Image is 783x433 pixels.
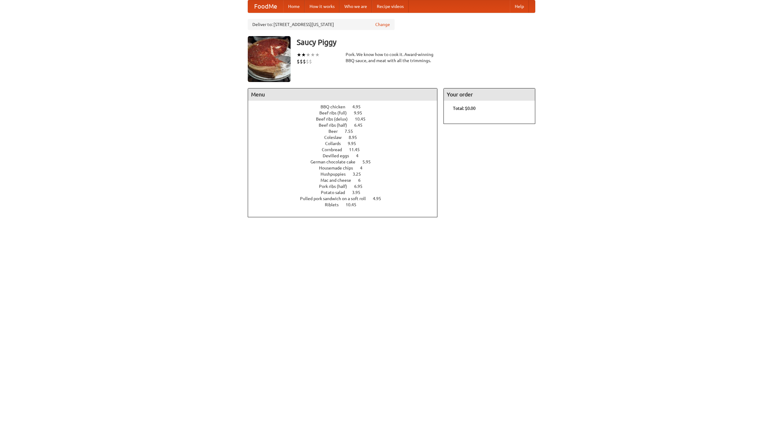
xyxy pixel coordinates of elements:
a: Who we are [340,0,372,13]
li: $ [306,58,309,65]
a: Beer 7.55 [328,129,364,134]
a: Riblets 10.45 [325,202,368,207]
a: Beef ribs (delux) 10.45 [316,117,377,121]
span: Potato salad [321,190,351,195]
h4: Your order [444,88,535,101]
span: BBQ chicken [321,104,351,109]
div: Deliver to: [STREET_ADDRESS][US_STATE] [248,19,395,30]
span: 11.45 [349,147,366,152]
a: Help [510,0,529,13]
span: Beer [328,129,344,134]
span: 4 [360,166,369,170]
a: BBQ chicken 4.95 [321,104,372,109]
a: Hushpuppies 3.25 [321,172,372,177]
span: 6 [358,178,367,183]
span: Beef ribs (full) [319,110,353,115]
a: German chocolate cake 5.95 [310,159,382,164]
li: ★ [297,51,301,58]
a: Cornbread 11.45 [322,147,371,152]
span: German chocolate cake [310,159,362,164]
span: 4.95 [352,104,367,109]
li: $ [297,58,300,65]
a: Collards 9.95 [325,141,367,146]
a: Beef ribs (full) 9.95 [319,110,373,115]
span: 4 [356,153,365,158]
a: Devilled eggs 4 [323,153,370,158]
span: Coleslaw [324,135,348,140]
a: Pulled pork sandwich on a soft roll 4.95 [300,196,392,201]
span: Housemade chips [319,166,359,170]
li: ★ [315,51,320,58]
a: Pork ribs (half) 6.95 [319,184,374,189]
img: angular.jpg [248,36,291,82]
div: Pork. We know how to cook it. Award-winning BBQ sauce, and meat with all the trimmings. [346,51,437,64]
a: Potato salad 3.95 [321,190,372,195]
li: $ [300,58,303,65]
span: Collards [325,141,347,146]
span: 6.95 [354,184,369,189]
a: How it works [305,0,340,13]
span: 3.95 [352,190,366,195]
li: ★ [310,51,315,58]
a: Beef ribs (half) 6.45 [319,123,374,128]
span: 10.45 [346,202,362,207]
li: $ [303,58,306,65]
span: Devilled eggs [323,153,355,158]
span: Cornbread [322,147,348,152]
span: Mac and cheese [321,178,357,183]
span: 5.95 [362,159,377,164]
a: Mac and cheese 6 [321,178,372,183]
b: Total: $0.00 [453,106,476,111]
span: 6.45 [354,123,369,128]
span: Riblets [325,202,345,207]
li: ★ [301,51,306,58]
h3: Saucy Piggy [297,36,535,48]
span: 4.95 [373,196,387,201]
a: Coleslaw 8.95 [324,135,368,140]
span: 9.95 [348,141,362,146]
span: Beef ribs (half) [319,123,353,128]
span: 10.45 [355,117,372,121]
span: 7.55 [345,129,359,134]
a: Change [375,21,390,28]
li: ★ [306,51,310,58]
span: 8.95 [349,135,363,140]
span: 9.95 [354,110,368,115]
a: Home [283,0,305,13]
a: Recipe videos [372,0,409,13]
span: Hushpuppies [321,172,352,177]
span: 3.25 [353,172,367,177]
a: FoodMe [248,0,283,13]
span: Pork ribs (half) [319,184,353,189]
li: $ [309,58,312,65]
h4: Menu [248,88,437,101]
span: Pulled pork sandwich on a soft roll [300,196,372,201]
a: Housemade chips 4 [319,166,374,170]
span: Beef ribs (delux) [316,117,354,121]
